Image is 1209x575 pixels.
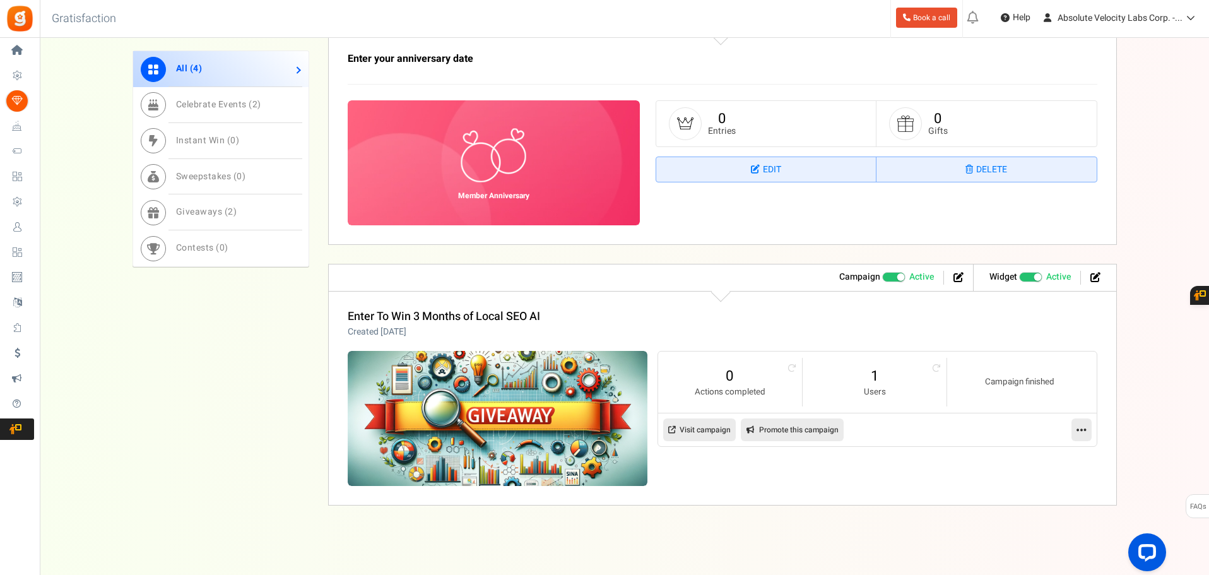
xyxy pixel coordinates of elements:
a: 0 [671,366,789,386]
span: 2 [228,205,233,218]
span: Instant Win ( ) [176,134,240,147]
span: Help [1010,11,1030,24]
p: Created [DATE] [348,326,540,338]
a: Visit campaign [663,418,736,441]
span: FAQs [1189,495,1206,519]
small: Actions completed [671,386,789,398]
a: Help [996,8,1035,28]
small: Campaign finished [960,376,1079,388]
a: 0 [718,109,726,129]
h6: Member Anniversary [449,192,539,200]
a: Enter To Win 3 Months of Local SEO AI [348,308,540,325]
span: Contests ( ) [176,241,228,254]
span: 0 [237,169,242,182]
span: 0 [230,134,236,147]
span: Absolute Velocity Labs Corp. -... [1058,11,1182,25]
a: Book a call [896,8,957,28]
img: Gratisfaction [6,4,34,33]
a: Delete [876,157,1097,182]
span: Celebrate Events ( ) [176,98,261,111]
span: 4 [193,62,199,75]
h3: Enter your anniversary date [348,54,947,65]
span: 0 [220,241,225,254]
span: Sweepstakes ( ) [176,169,246,182]
a: Edit [656,157,876,182]
span: Giveaways ( ) [176,205,237,218]
li: Widget activated [980,271,1081,285]
small: Gifts [928,126,948,136]
strong: Campaign [839,270,880,283]
small: Entries [708,126,736,136]
span: All ( ) [176,62,203,75]
span: Active [1046,271,1071,283]
span: 2 [252,98,258,111]
strong: Widget [989,270,1017,283]
a: 0 [934,109,941,129]
span: Active [909,271,934,283]
h3: Gratisfaction [38,6,130,32]
a: Promote this campaign [741,418,844,441]
a: 1 [815,366,934,386]
small: Users [815,386,934,398]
